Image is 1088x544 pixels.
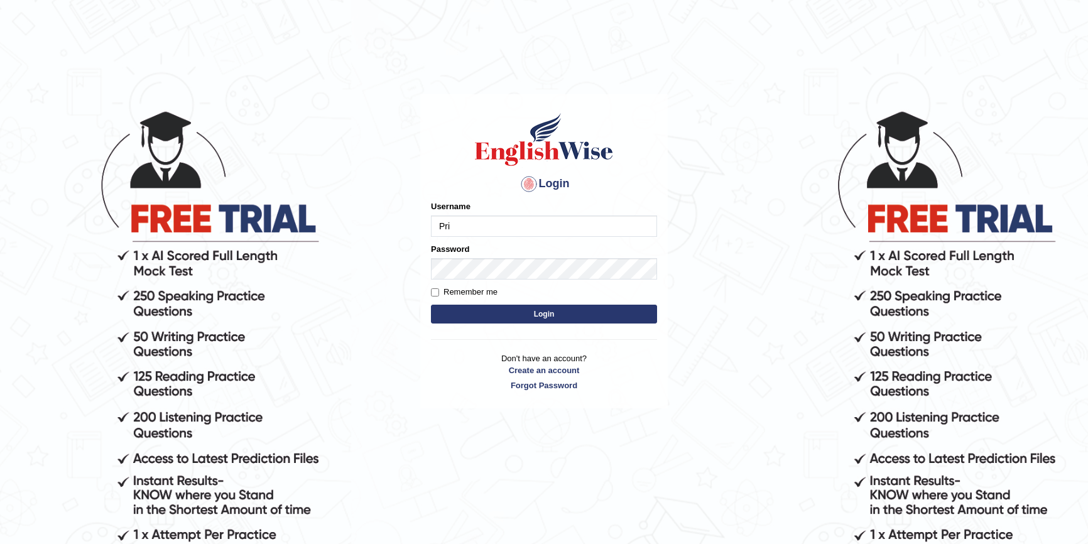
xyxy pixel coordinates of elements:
h4: Login [431,174,657,194]
input: Remember me [431,288,439,296]
label: Username [431,200,471,212]
label: Password [431,243,469,255]
img: Logo of English Wise sign in for intelligent practice with AI [472,111,616,168]
a: Create an account [431,364,657,376]
button: Login [431,305,657,324]
label: Remember me [431,286,498,298]
a: Forgot Password [431,379,657,391]
p: Don't have an account? [431,352,657,391]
